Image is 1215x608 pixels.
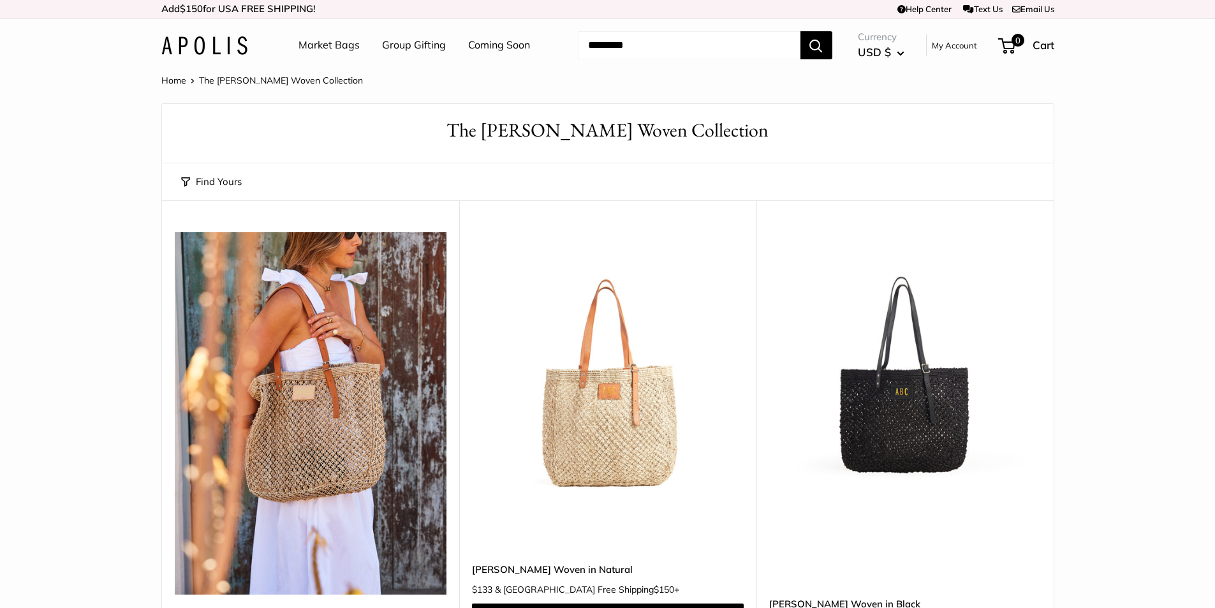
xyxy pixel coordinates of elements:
[180,3,203,15] span: $150
[468,36,530,55] a: Coming Soon
[1012,4,1054,14] a: Email Us
[858,28,904,46] span: Currency
[578,31,800,59] input: Search...
[472,232,744,504] img: Mercado Woven in Natural
[963,4,1002,14] a: Text Us
[382,36,446,55] a: Group Gifting
[1033,38,1054,52] span: Cart
[495,585,679,594] span: & [GEOGRAPHIC_DATA] Free Shipping +
[199,75,363,86] span: The [PERSON_NAME] Woven Collection
[161,72,363,89] nav: Breadcrumb
[769,232,1041,504] img: Mercado Woven in Black
[161,36,247,55] img: Apolis
[654,584,674,595] span: $150
[858,42,904,63] button: USD $
[932,38,977,53] a: My Account
[472,584,492,595] span: $133
[999,35,1054,56] a: 0 Cart
[298,36,360,55] a: Market Bags
[175,232,446,595] img: Mercado Woven — Handwoven from 100% golden jute by artisan women taking over 20 hours to craft.
[472,562,744,577] a: [PERSON_NAME] Woven in Natural
[769,232,1041,504] a: Mercado Woven in BlackMercado Woven in Black
[181,173,242,191] button: Find Yours
[1011,34,1024,47] span: 0
[897,4,952,14] a: Help Center
[858,45,891,59] span: USD $
[181,117,1035,144] h1: The [PERSON_NAME] Woven Collection
[800,31,832,59] button: Search
[161,75,186,86] a: Home
[472,232,744,504] a: Mercado Woven in NaturalMercado Woven in Natural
